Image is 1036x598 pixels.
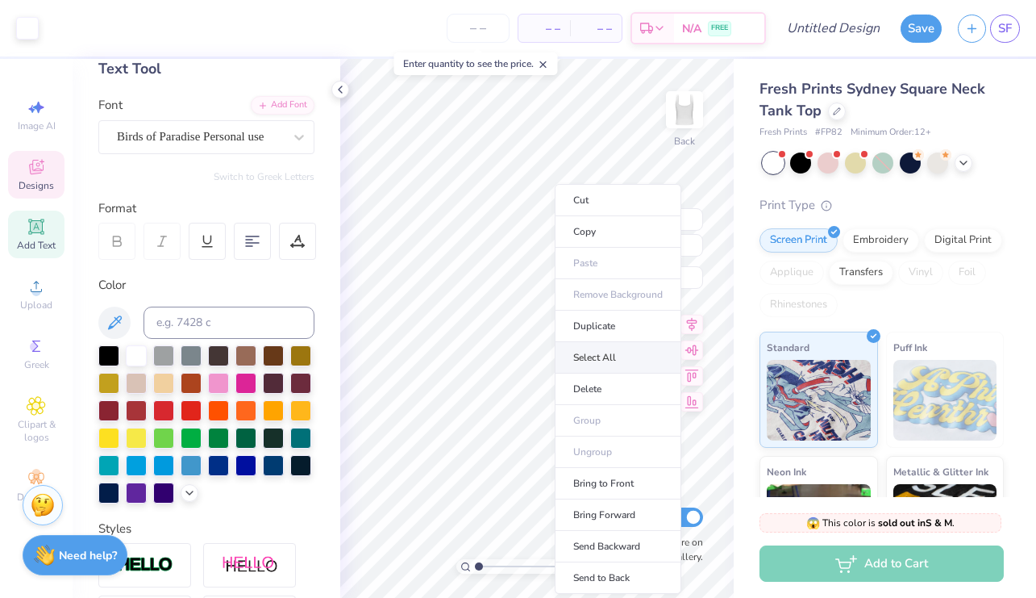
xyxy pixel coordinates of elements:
li: Cut [555,184,681,216]
strong: Need help? [59,548,117,563]
img: Stroke [117,556,173,575]
div: Add Font [251,96,314,115]
span: FREE [711,23,728,34]
div: Back [674,134,695,148]
button: Switch to Greek Letters [214,170,314,183]
span: N/A [682,20,701,37]
div: Screen Print [759,228,838,253]
div: Enter quantity to see the price. [394,52,558,75]
span: Greek [24,358,49,371]
span: Add Text [17,239,56,252]
img: Puff Ink [893,360,997,441]
span: – – [528,20,560,37]
li: Bring Forward [555,500,681,531]
span: Minimum Order: 12 + [851,126,931,140]
img: Neon Ink [767,484,871,565]
li: Copy [555,216,681,248]
a: SF [990,15,1020,43]
span: This color is . [806,516,955,530]
div: Rhinestones [759,293,838,317]
span: Puff Ink [893,339,927,356]
li: Send to Back [555,562,681,594]
div: Transfers [829,261,893,285]
input: e.g. 7428 c [144,307,314,339]
li: Bring to Front [555,468,681,500]
li: Duplicate [555,311,681,342]
img: Standard [767,360,871,441]
input: Untitled Design [774,12,892,44]
div: Styles [98,520,314,538]
span: Upload [20,299,52,312]
span: Fresh Prints [759,126,807,140]
div: Print Type [759,196,1004,215]
span: Decorate [17,491,56,504]
span: SF [998,19,1012,38]
li: Delete [555,374,681,405]
div: Applique [759,261,824,285]
span: Designs [19,179,54,192]
input: – – [447,14,510,43]
img: Metallic & Glitter Ink [893,484,997,565]
label: Font [98,96,123,115]
div: Digital Print [924,228,1002,253]
span: Metallic & Glitter Ink [893,463,988,480]
span: Neon Ink [767,463,806,480]
span: 😱 [806,516,820,531]
div: Text Tool [98,58,314,80]
div: Color [98,276,314,295]
img: Shadow [222,555,278,575]
span: – – [580,20,612,37]
div: Vinyl [898,261,943,285]
div: Foil [948,261,986,285]
span: Fresh Prints Sydney Square Neck Tank Top [759,79,985,120]
img: Back [668,94,701,126]
li: Select All [555,342,681,374]
div: Format [98,199,316,218]
span: Clipart & logos [8,418,64,444]
button: Save [901,15,942,43]
span: Standard [767,339,809,356]
strong: sold out in S & M [878,516,952,529]
div: Embroidery [843,228,919,253]
span: Image AI [18,119,56,132]
span: # FP82 [815,126,843,140]
li: Send Backward [555,531,681,562]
